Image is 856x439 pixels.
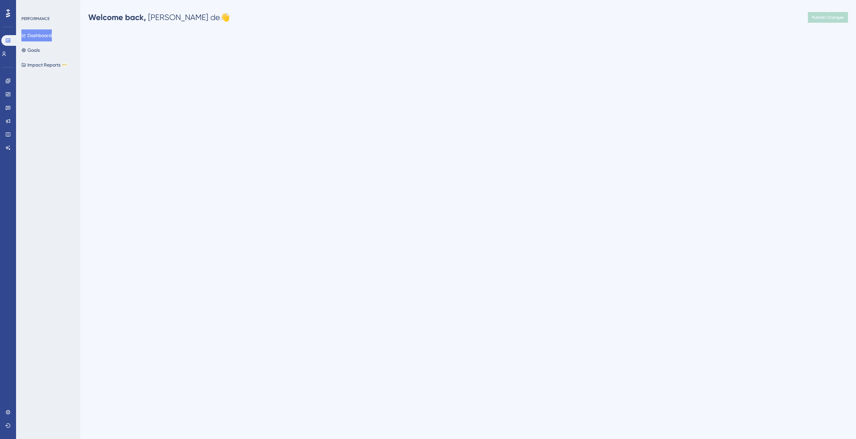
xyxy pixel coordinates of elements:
[21,59,68,71] button: Impact ReportsBETA
[808,12,848,23] button: Publish Changes
[21,29,52,41] button: Dashboard
[88,12,230,23] div: [PERSON_NAME] de 👋
[21,44,40,56] button: Goals
[88,12,146,22] span: Welcome back,
[812,15,844,20] span: Publish Changes
[21,16,49,21] div: PERFORMANCE
[62,63,68,67] div: BETA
